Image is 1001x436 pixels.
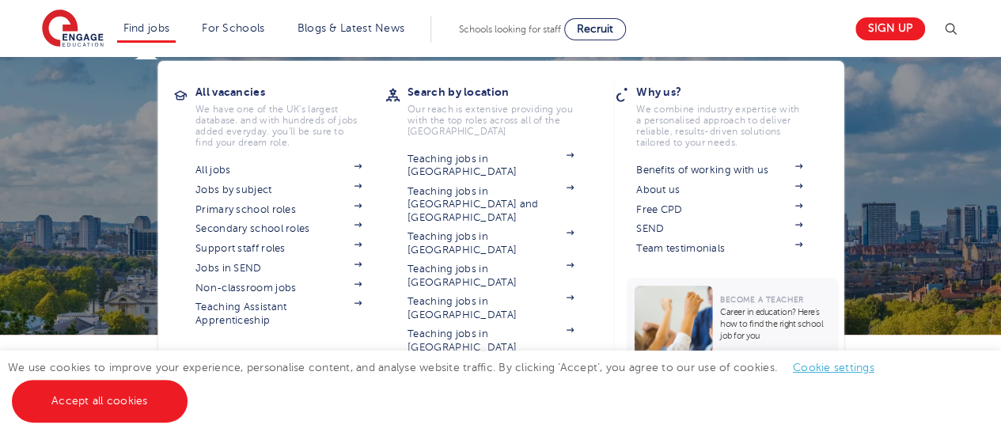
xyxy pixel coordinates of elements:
[298,22,405,34] a: Blogs & Latest News
[636,164,802,176] a: Benefits of working with us
[195,242,362,255] a: Support staff roles
[636,81,826,148] a: Why us?We combine industry expertise with a personalised approach to deliver reliable, results-dr...
[636,242,802,255] a: Team testimonials
[408,328,574,354] a: Teaching jobs in [GEOGRAPHIC_DATA]
[636,81,826,103] h3: Why us?
[195,164,362,176] a: All jobs
[408,153,574,179] a: Teaching jobs in [GEOGRAPHIC_DATA]
[12,380,188,423] a: Accept all cookies
[32,146,969,184] p: Teaching in [GEOGRAPHIC_DATA]
[195,203,362,216] a: Primary school roles
[408,81,597,103] h3: Search by location
[195,104,362,148] p: We have one of the UK's largest database. and with hundreds of jobs added everyday. you'll be sur...
[8,362,890,407] span: We use cookies to improve your experience, personalise content, and analyse website traffic. By c...
[564,18,626,40] a: Recruit
[195,222,362,235] a: Secondary school roles
[123,22,170,34] a: Find jobs
[408,81,597,137] a: Search by locationOur reach is extensive providing you with the top roles across all of the [GEOG...
[195,262,362,275] a: Jobs in SEND
[42,9,104,49] img: Engage Education
[195,282,362,294] a: Non-classroom jobs
[720,306,830,342] p: Career in education? Here’s how to find the right school job for you
[195,184,362,196] a: Jobs by subject
[408,295,574,321] a: Teaching jobs in [GEOGRAPHIC_DATA]
[202,22,264,34] a: For Schools
[636,104,802,148] p: We combine industry expertise with a personalised approach to deliver reliable, results-driven so...
[195,81,385,103] h3: All vacancies
[577,23,613,35] span: Recruit
[408,230,574,256] a: Teaching jobs in [GEOGRAPHIC_DATA]
[793,362,874,373] a: Cookie settings
[855,17,925,40] a: Sign up
[720,295,803,304] span: Become a Teacher
[408,185,574,224] a: Teaching jobs in [GEOGRAPHIC_DATA] and [GEOGRAPHIC_DATA]
[636,184,802,196] a: About us
[408,104,574,137] p: Our reach is extensive providing you with the top roles across all of the [GEOGRAPHIC_DATA]
[626,278,842,366] a: Become a TeacherCareer in education? Here’s how to find the right school job for you
[636,222,802,235] a: SEND
[195,301,362,327] a: Teaching Assistant Apprenticeship
[408,263,574,289] a: Teaching jobs in [GEOGRAPHIC_DATA]
[459,24,561,35] span: Schools looking for staff
[636,203,802,216] a: Free CPD
[195,81,385,148] a: All vacanciesWe have one of the UK's largest database. and with hundreds of jobs added everyday. ...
